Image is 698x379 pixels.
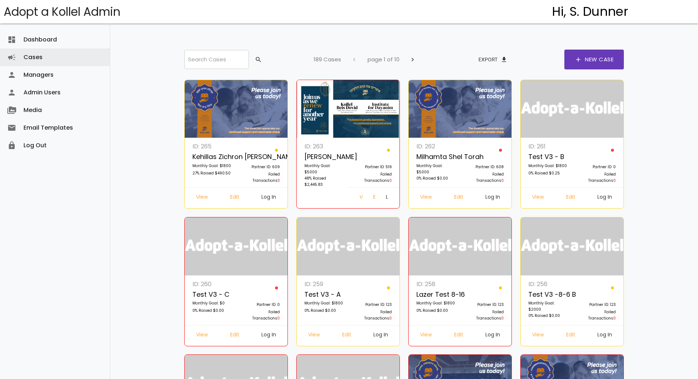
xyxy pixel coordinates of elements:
span: 0 [389,178,392,183]
p: 0% Raised $0.00 [192,307,232,315]
button: chevron_right [403,53,422,66]
a: Log In [480,329,506,342]
button: Exportfile_download [473,53,514,66]
a: ID: 258 Lazer Test 8-16 Monthly Goal: $1800 0% Raised $0.00 [412,279,460,325]
p: Failed Transactions [576,309,616,321]
a: Partner ID: 0 Failed Transactions0 [572,141,620,187]
a: ID: 262 Milhamta Shel Torah Monthly Goal: $5000 0% Raised $0.00 [412,141,460,187]
p: Test v3 -8-6 B [528,289,568,300]
a: Edit [224,329,245,342]
a: Log In [592,329,618,342]
a: Log In [256,191,282,205]
p: Partner ID: 0 [576,164,616,171]
p: Monthly Goal: $5000 [416,163,456,175]
i: person [7,84,16,101]
a: ID: 260 Test v3 - c Monthly Goal: $0 0% Raised $0.00 [188,279,236,325]
p: Test v3 - c [192,289,232,300]
i: email [7,119,16,137]
p: Monthly Goal: $1800 [304,300,344,307]
p: Test v3 - B [528,151,568,163]
p: 27% Raised $490.50 [192,170,232,177]
a: ID: 256 Test v3 -8-6 B Monthly Goal: $2000 0% Raised $0.00 [524,279,572,325]
a: View [354,191,367,205]
p: Failed Transactions [352,309,392,321]
a: ID: 259 Test v3 - A Monthly Goal: $1800 0% Raised $0.00 [300,279,348,325]
span: 0 [277,315,280,321]
p: 0% Raised $0.00 [528,313,568,320]
img: logonobg.png [185,217,288,275]
a: Edit [224,191,245,205]
span: search [255,53,262,66]
a: Edit [336,329,357,342]
a: View [302,329,326,342]
p: page 1 of 10 [368,55,399,64]
a: View [414,191,438,205]
p: Partner ID: 609 [240,164,280,171]
p: Partner ID: 0 [240,302,280,309]
a: View [526,191,550,205]
a: ID: 265 Kehillas Zichron [PERSON_NAME] of [GEOGRAPHIC_DATA] Monthly Goal: $1800 27% Raised $490.50 [188,141,236,187]
img: logonobg.png [409,217,512,275]
img: logonobg.png [297,217,400,275]
i: campaign [7,48,16,66]
p: Failed Transactions [240,171,280,184]
p: Test v3 - A [304,289,344,300]
h4: Hi, S. Dunner [552,5,628,19]
p: 48% Raised $2,445.83 [304,175,344,188]
p: Partner ID: 123 [352,302,392,309]
p: Failed Transactions [464,171,504,184]
span: 3 [278,178,280,183]
a: Partner ID: 609 Failed Transactions3 [236,141,284,187]
a: View [414,329,438,342]
p: Lazer Test 8-16 [416,289,456,300]
p: ID: 259 [304,279,344,289]
a: ID: 261 Test v3 - B Monthly Goal: $1800 0% Raised $0.25 [524,141,572,187]
a: addNew Case [564,50,624,69]
a: Edit [448,191,469,205]
span: 0 [613,178,616,183]
i: person [7,66,16,84]
a: Partner ID: 0 Failed Transactions0 [236,279,284,325]
p: 0% Raised $0.25 [528,170,568,177]
span: 0 [501,315,504,321]
a: Log In [368,329,394,342]
i: perm_media [7,101,16,119]
p: Monthly Goal: $1800 [416,300,456,307]
a: View [526,329,550,342]
a: Partner ID: 123 Failed Transactions0 [348,279,396,325]
p: Failed Transactions [464,309,504,321]
a: Log In [380,191,394,205]
span: file_download [500,53,508,66]
p: Failed Transactions [576,171,616,184]
i: dashboard [7,31,16,48]
p: ID: 265 [192,141,232,151]
a: Partner ID: 123 Failed Transactions0 [460,279,508,325]
p: ID: 261 [528,141,568,151]
p: ID: 258 [416,279,456,289]
img: z9NQUo20Gg.X4VDNcvjTb.jpg [409,80,512,138]
a: ID: 263 [PERSON_NAME] Monthly Goal: $5000 48% Raised $2,445.83 [300,141,348,191]
a: Edit [560,191,581,205]
a: Log In [592,191,618,205]
p: Monthly Goal: $1800 [192,163,232,170]
p: ID: 263 [304,141,344,151]
img: I2vVEkmzLd.fvn3D5NTra.png [297,80,400,138]
p: Failed Transactions [240,309,280,321]
p: ID: 262 [416,141,456,151]
p: Kehillas Zichron [PERSON_NAME] of [GEOGRAPHIC_DATA] [192,151,232,163]
p: 189 Cases [314,55,341,64]
p: Monthly Goal: $1800 [528,163,568,170]
p: Milhamta Shel Torah [416,151,456,163]
a: Log In [480,191,506,205]
img: logonobg.png [521,80,624,138]
a: View [190,329,214,342]
p: Partner ID: 519 [352,164,392,171]
span: 0 [389,315,392,321]
p: ID: 260 [192,279,232,289]
a: Edit [560,329,581,342]
p: Monthly Goal: $0 [192,300,232,307]
span: 0 [613,315,616,321]
p: 0% Raised $0.00 [416,307,456,315]
p: Partner ID: 123 [576,302,616,309]
p: Monthly Goal: $5000 [304,163,344,175]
